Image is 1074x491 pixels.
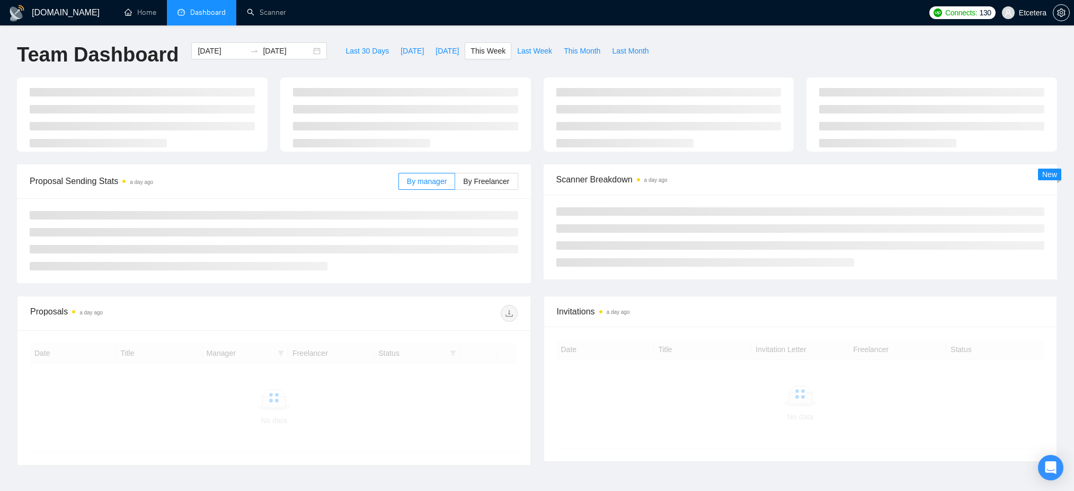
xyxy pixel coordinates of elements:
input: Start date [198,45,246,57]
button: This Week [465,42,511,59]
span: [DATE] [401,45,424,57]
span: to [250,47,259,55]
button: Last Week [511,42,558,59]
a: setting [1053,8,1070,17]
img: logo [8,5,25,22]
time: a day ago [607,309,630,315]
span: setting [1053,8,1069,17]
span: This Week [471,45,505,57]
span: Last Week [517,45,552,57]
div: Proposals [30,305,274,322]
span: Last Month [612,45,649,57]
span: Last 30 Days [345,45,389,57]
button: setting [1053,4,1070,21]
span: Invitations [557,305,1044,318]
button: [DATE] [395,42,430,59]
span: [DATE] [436,45,459,57]
button: Last Month [606,42,654,59]
span: 130 [979,7,991,19]
span: Dashboard [190,8,226,17]
span: user [1005,9,1012,16]
time: a day ago [644,177,668,183]
button: [DATE] [430,42,465,59]
span: By Freelancer [463,177,509,186]
span: swap-right [250,47,259,55]
span: This Month [564,45,600,57]
button: This Month [558,42,606,59]
a: searchScanner [247,8,286,17]
span: Proposal Sending Stats [30,174,398,188]
h1: Team Dashboard [17,42,179,67]
span: dashboard [177,8,185,16]
span: Connects: [945,7,977,19]
time: a day ago [79,310,103,315]
span: By manager [407,177,447,186]
button: Last 30 Days [340,42,395,59]
input: End date [263,45,311,57]
span: Scanner Breakdown [556,173,1045,186]
div: Open Intercom Messenger [1038,455,1063,480]
a: homeHome [125,8,156,17]
time: a day ago [130,179,153,185]
span: New [1042,170,1057,179]
img: upwork-logo.png [934,8,942,17]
